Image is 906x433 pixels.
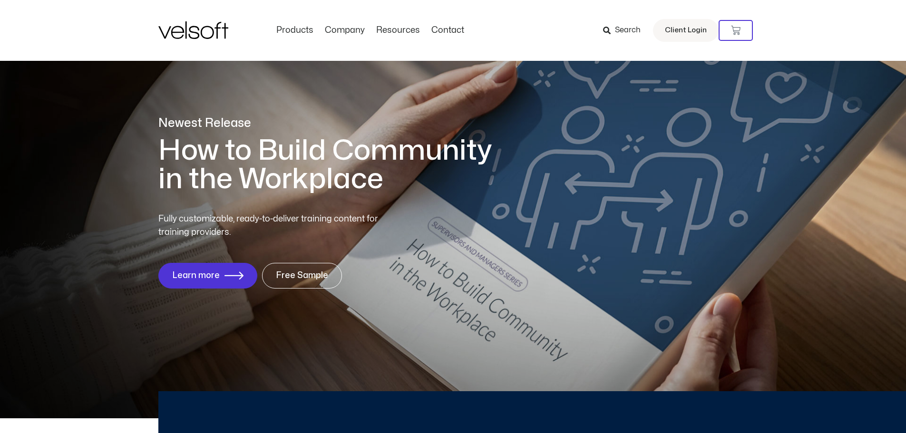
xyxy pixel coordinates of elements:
a: Client Login [653,19,719,42]
p: Newest Release [158,115,506,132]
a: ContactMenu Toggle [426,25,470,36]
a: ResourcesMenu Toggle [370,25,426,36]
a: Learn more [158,263,257,289]
a: Free Sample [262,263,342,289]
span: Free Sample [276,271,328,280]
nav: Menu [271,25,470,36]
a: ProductsMenu Toggle [271,25,319,36]
h1: How to Build Community in the Workplace [158,136,506,193]
span: Learn more [172,271,220,280]
img: Velsoft Training Materials [158,21,228,39]
a: CompanyMenu Toggle [319,25,370,36]
span: Search [615,24,641,37]
a: Search [603,22,647,38]
span: Client Login [665,24,707,37]
p: Fully customizable, ready-to-deliver training content for training providers. [158,212,395,239]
